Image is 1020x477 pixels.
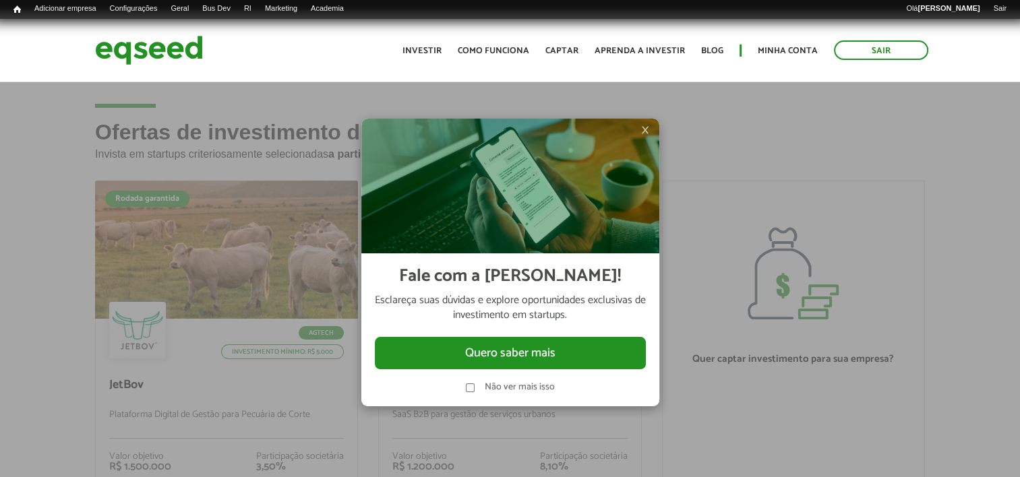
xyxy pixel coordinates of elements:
[361,119,659,253] img: Imagem celular
[918,4,980,12] strong: [PERSON_NAME]
[258,3,304,14] a: Marketing
[375,293,646,323] p: Esclareça suas dúvidas e explore oportunidades exclusivas de investimento em startups.
[237,3,258,14] a: RI
[402,46,442,55] a: Investir
[485,383,555,392] label: Não ver mais isso
[304,3,351,14] a: Academia
[701,46,723,55] a: Blog
[545,46,578,55] a: Captar
[641,122,649,138] span: ×
[595,46,685,55] a: Aprenda a investir
[7,3,28,16] a: Início
[458,46,529,55] a: Como funciona
[899,3,986,14] a: Olá[PERSON_NAME]
[103,3,164,14] a: Configurações
[986,3,1013,14] a: Sair
[399,267,621,286] h2: Fale com a [PERSON_NAME]!
[13,5,21,14] span: Início
[164,3,196,14] a: Geral
[375,337,646,369] button: Quero saber mais
[28,3,103,14] a: Adicionar empresa
[758,46,818,55] a: Minha conta
[95,32,203,68] img: EqSeed
[834,40,928,60] a: Sair
[196,3,237,14] a: Bus Dev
